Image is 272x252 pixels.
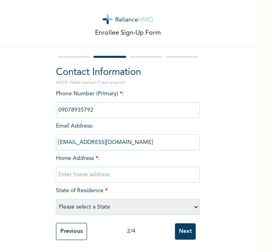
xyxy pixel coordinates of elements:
[87,227,175,236] div: 2 / 4
[56,167,200,183] input: Enter home address
[56,188,200,210] span: State of Residence
[103,14,153,24] img: logo
[56,123,200,145] span: Email Address :
[56,156,200,177] span: Home Address :
[56,91,200,113] span: Phone Number (Primary) :
[56,134,200,150] input: Enter email Address
[56,80,200,86] p: NOTE: Fields marked (*) are required
[56,102,200,118] input: Enter Primary Phone Number
[56,65,200,80] h2: Contact Information
[95,28,161,38] p: Enrollee Sign-Up Form
[175,223,196,240] input: Next
[56,223,87,240] input: Previous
